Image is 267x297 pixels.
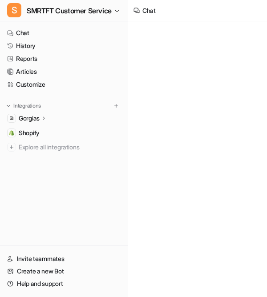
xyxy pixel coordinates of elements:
a: Chat [4,27,124,39]
img: Shopify [9,130,14,136]
span: S [7,3,21,17]
a: Help and support [4,277,124,290]
img: expand menu [5,103,12,109]
span: Explore all integrations [19,140,121,154]
a: Customize [4,78,124,91]
span: Shopify [19,128,40,137]
p: Gorgias [19,114,40,123]
a: Articles [4,65,124,78]
p: Integrations [13,102,41,109]
a: Create a new Bot [4,265,124,277]
a: Reports [4,52,124,65]
button: Integrations [4,101,44,110]
a: History [4,40,124,52]
img: explore all integrations [7,143,16,152]
img: menu_add.svg [113,103,119,109]
div: Chat [142,6,156,15]
img: Gorgias [9,116,14,121]
span: SMRTFT Customer Service [27,4,112,17]
a: ShopifyShopify [4,127,124,139]
a: Explore all integrations [4,141,124,153]
a: Invite teammates [4,253,124,265]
